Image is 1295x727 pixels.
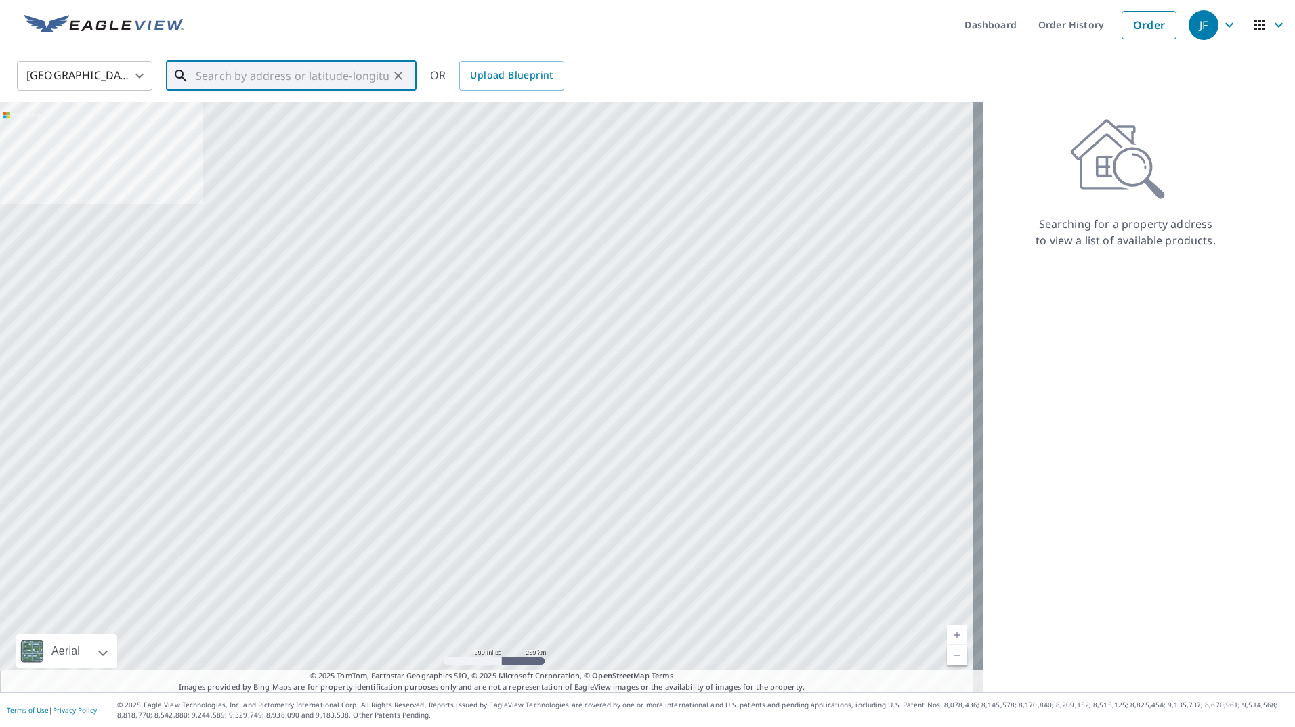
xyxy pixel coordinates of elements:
[117,700,1288,720] p: © 2025 Eagle View Technologies, Inc. and Pictometry International Corp. All Rights Reserved. Repo...
[310,670,674,682] span: © 2025 TomTom, Earthstar Geographics SIO, © 2025 Microsoft Corporation, ©
[196,57,389,95] input: Search by address or latitude-longitude
[389,66,408,85] button: Clear
[24,15,184,35] img: EV Logo
[459,61,564,91] a: Upload Blueprint
[947,625,967,645] a: Current Level 5, Zoom In
[7,706,97,714] p: |
[470,67,553,84] span: Upload Blueprint
[53,705,97,715] a: Privacy Policy
[430,61,564,91] div: OR
[1189,10,1218,40] div: JF
[652,670,674,680] a: Terms
[7,705,49,715] a: Terms of Use
[47,634,84,668] div: Aerial
[17,57,152,95] div: [GEOGRAPHIC_DATA]
[1035,216,1216,248] p: Searching for a property address to view a list of available products.
[16,634,117,668] div: Aerial
[947,645,967,665] a: Current Level 5, Zoom Out
[592,670,649,680] a: OpenStreetMap
[1122,11,1176,39] a: Order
